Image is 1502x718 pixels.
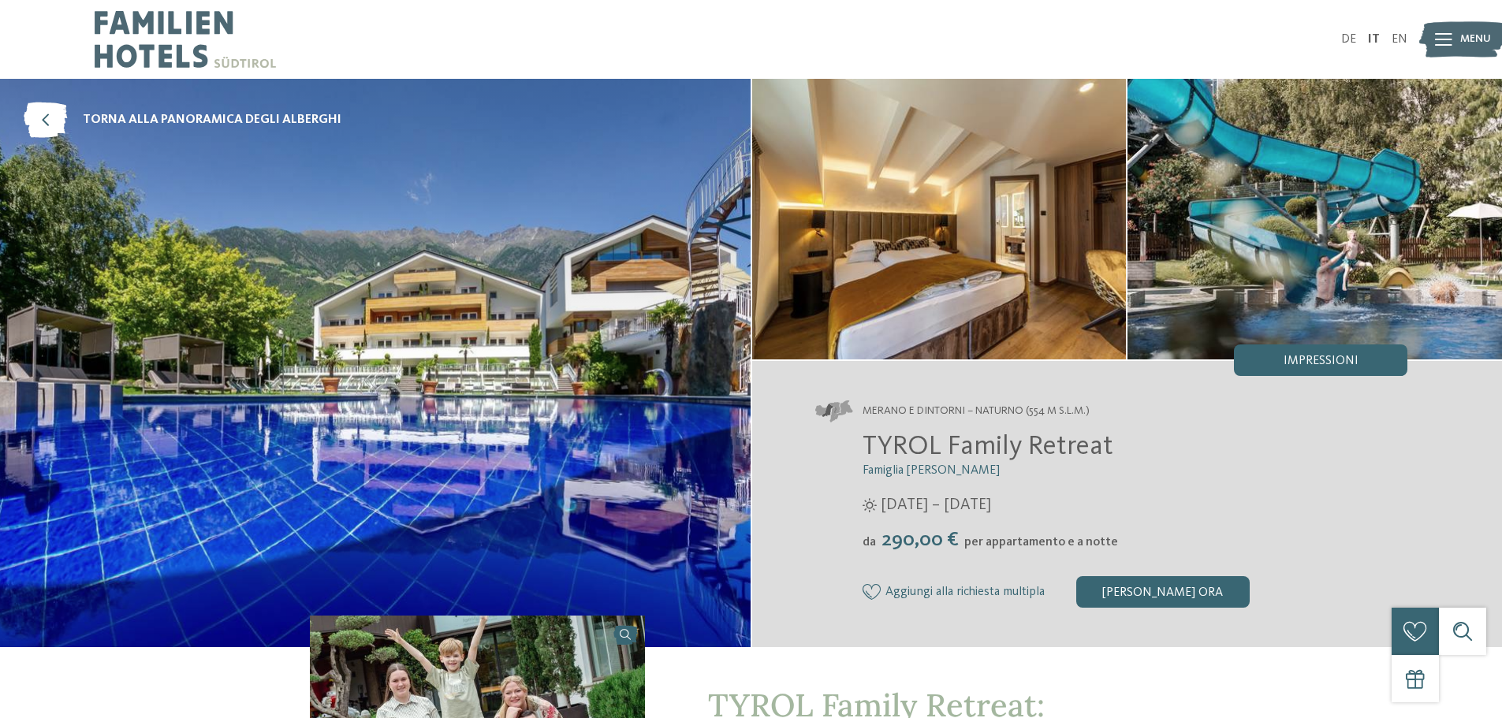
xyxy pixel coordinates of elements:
[1460,32,1491,47] span: Menu
[863,433,1113,460] span: TYROL Family Retreat
[863,536,876,549] span: da
[863,404,1090,419] span: Merano e dintorni – Naturno (554 m s.l.m.)
[752,79,1127,359] img: Un family hotel a Naturno di gran classe
[1127,79,1502,359] img: Un family hotel a Naturno di gran classe
[1341,33,1356,46] a: DE
[83,111,341,128] span: torna alla panoramica degli alberghi
[1284,355,1359,367] span: Impressioni
[24,102,341,138] a: torna alla panoramica degli alberghi
[881,494,991,516] span: [DATE] – [DATE]
[964,536,1118,549] span: per appartamento e a notte
[1368,33,1380,46] a: IT
[863,498,877,512] i: Orari d'apertura estate
[863,464,1000,477] span: Famiglia [PERSON_NAME]
[1392,33,1407,46] a: EN
[1076,576,1250,608] div: [PERSON_NAME] ora
[885,586,1045,600] span: Aggiungi alla richiesta multipla
[878,530,963,550] span: 290,00 €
